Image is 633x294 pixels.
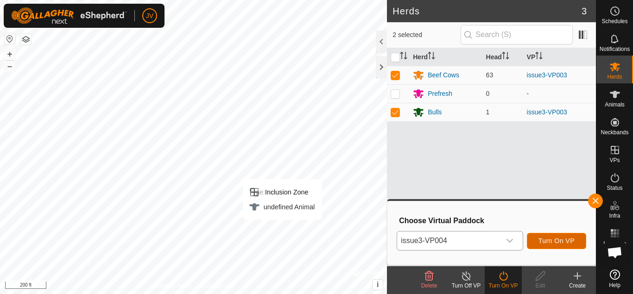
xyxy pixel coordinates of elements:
span: JV [146,11,153,21]
span: 63 [486,71,494,79]
a: Contact Us [203,282,230,290]
span: Help [609,282,620,288]
div: Prefresh [428,89,452,99]
div: Turn Off VP [448,281,485,290]
button: Reset Map [4,33,15,44]
th: VP [523,48,596,66]
span: 2 selected [392,30,460,40]
h2: Herds [392,6,582,17]
span: Infra [609,213,620,219]
button: Turn On VP [527,233,586,249]
p-sorticon: Activate to sort [428,53,435,61]
span: 0 [486,90,490,97]
th: Herd [409,48,482,66]
span: Status [607,185,622,191]
span: 1 [486,108,490,116]
p-sorticon: Activate to sort [400,53,407,61]
span: Heatmap [603,241,626,246]
button: i [373,280,383,290]
span: Schedules [601,19,627,24]
div: undefined Animal [249,201,315,213]
img: Gallagher Logo [11,7,127,24]
div: Edit [522,281,559,290]
a: Privacy Policy [157,282,192,290]
input: Search (S) [461,25,573,44]
span: Delete [421,282,437,289]
span: Turn On VP [538,237,575,244]
div: Inclusion Zone [249,187,315,198]
span: 3 [582,4,587,18]
div: dropdown trigger [500,231,519,250]
button: Map Layers [20,34,32,45]
span: Animals [605,102,625,107]
button: + [4,49,15,60]
span: Notifications [600,46,630,52]
span: issue3-VP004 [397,231,500,250]
div: Beef Cows [428,70,459,80]
div: Turn On VP [485,281,522,290]
a: issue3-VP003 [527,71,567,79]
button: – [4,61,15,72]
a: Help [596,266,633,292]
h3: Choose Virtual Paddock [399,216,586,225]
span: VPs [609,157,620,163]
span: Herds [607,74,622,80]
div: Open chat [601,238,629,266]
span: Neckbands [601,130,628,135]
div: Bulls [428,107,442,117]
th: Head [482,48,523,66]
p-sorticon: Activate to sort [535,53,543,61]
span: i [377,281,379,288]
a: issue3-VP003 [527,108,567,116]
div: Create [559,281,596,290]
p-sorticon: Activate to sort [502,53,509,61]
td: - [523,84,596,103]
